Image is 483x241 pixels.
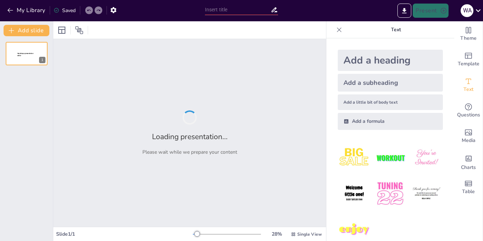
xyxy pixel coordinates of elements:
p: Please wait while we prepare your content [142,149,237,155]
img: 2.jpeg [374,141,407,174]
span: Charts [461,164,476,171]
span: Media [462,137,476,144]
span: Table [462,188,475,196]
div: W A [461,4,473,17]
span: Position [75,26,83,34]
div: Saved [54,7,76,14]
span: Text [463,86,473,93]
img: 1.jpeg [338,141,371,174]
img: 4.jpeg [338,177,371,210]
h2: Loading presentation... [152,132,228,142]
img: 5.jpeg [374,177,407,210]
img: 6.jpeg [410,177,443,210]
div: 28 % [268,231,285,237]
span: Questions [457,111,480,119]
button: My Library [5,5,48,16]
div: Add a little bit of body text [338,94,443,110]
div: Add a heading [338,50,443,71]
div: Slide 1 / 1 [56,231,193,237]
button: Export to PowerPoint [397,4,411,18]
div: Add a table [454,175,483,200]
div: Add charts and graphs [454,149,483,175]
div: Add a subheading [338,74,443,92]
input: Insert title [205,5,271,15]
span: Single View [297,231,322,237]
p: Text [345,21,447,38]
img: 3.jpeg [410,141,443,174]
span: Template [458,60,479,68]
div: Change the overall theme [454,21,483,47]
div: 1 [6,42,48,65]
div: Layout [56,24,67,36]
button: W A [461,4,473,18]
div: 1 [39,57,45,63]
span: Theme [460,34,477,42]
div: Add text boxes [454,72,483,98]
div: Get real-time input from your audience [454,98,483,124]
div: Add a formula [338,113,443,130]
div: Add images, graphics, shapes or video [454,124,483,149]
span: Sendsteps presentation editor [17,53,33,56]
div: Add ready made slides [454,47,483,72]
button: Present [413,4,448,18]
button: Add slide [4,25,49,36]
